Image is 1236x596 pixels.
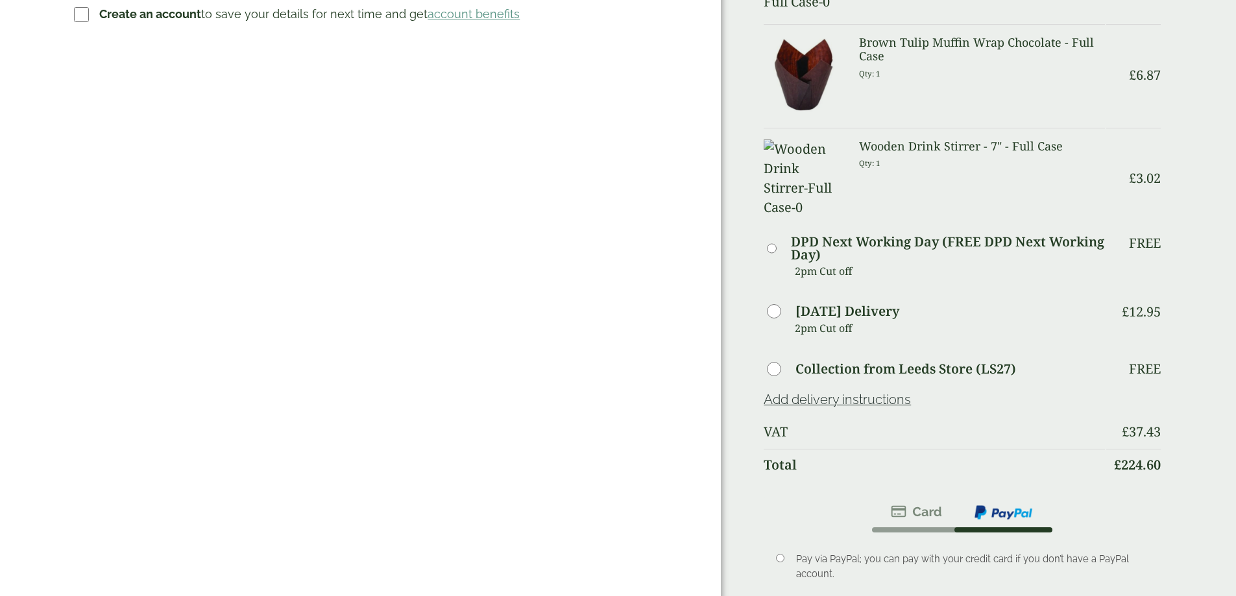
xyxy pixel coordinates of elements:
span: £ [1129,169,1136,187]
th: VAT [764,416,1104,447]
a: account benefits [428,7,520,21]
p: Free [1129,361,1161,377]
span: £ [1122,303,1129,320]
p: Pay via PayPal; you can pay with your credit card if you don’t have a PayPal account. [796,552,1142,580]
h3: Brown Tulip Muffin Wrap Chocolate - Full Case [859,36,1105,64]
img: Wooden Drink Stirrer-Full Case-0 [764,139,843,217]
span: £ [1122,423,1129,440]
label: [DATE] Delivery [795,305,899,318]
img: ppcp-gateway.png [973,504,1034,521]
p: to save your details for next time and get [99,5,520,23]
bdi: 3.02 [1129,169,1161,187]
bdi: 12.95 [1122,303,1161,320]
span: £ [1114,456,1121,473]
label: Collection from Leeds Store (LS27) [795,363,1016,375]
span: £ [1129,66,1136,84]
p: 2pm Cut off [795,318,1104,338]
th: Total [764,449,1104,481]
img: stripe.png [891,504,942,519]
small: Qty: 1 [859,158,880,168]
p: 2pm Cut off [795,261,1104,281]
bdi: 37.43 [1122,423,1161,440]
label: DPD Next Working Day (FREE DPD Next Working Day) [791,235,1104,261]
strong: Create an account [99,7,201,21]
bdi: 224.60 [1114,456,1161,473]
small: Qty: 1 [859,69,880,78]
h3: Wooden Drink Stirrer - 7" - Full Case [859,139,1105,154]
p: Free [1129,235,1161,251]
bdi: 6.87 [1129,66,1161,84]
a: Add delivery instructions [764,392,911,407]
